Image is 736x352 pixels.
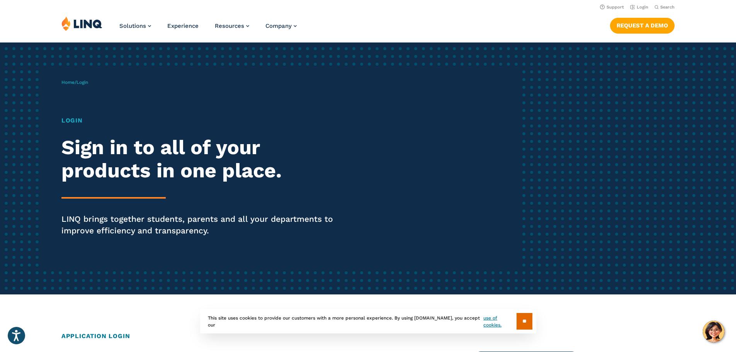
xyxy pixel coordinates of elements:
a: Login [630,5,648,10]
h2: Sign in to all of your products in one place. [61,136,345,182]
a: Resources [215,22,249,29]
button: Hello, have a question? Let’s chat. [703,321,724,342]
img: LINQ | K‑12 Software [61,16,102,31]
span: Solutions [119,22,146,29]
a: Support [600,5,624,10]
nav: Primary Navigation [119,16,297,42]
a: Experience [167,22,199,29]
a: Home [61,80,75,85]
span: Company [265,22,292,29]
a: Company [265,22,297,29]
p: LINQ brings together students, parents and all your departments to improve efficiency and transpa... [61,213,345,236]
button: Open Search Bar [654,4,675,10]
span: Login [76,80,88,85]
span: Resources [215,22,244,29]
div: This site uses cookies to provide our customers with a more personal experience. By using [DOMAIN... [200,309,536,333]
h1: Login [61,116,345,125]
span: Search [660,5,675,10]
span: / [61,80,88,85]
nav: Button Navigation [610,16,675,33]
a: use of cookies. [483,315,516,328]
a: Request a Demo [610,18,675,33]
a: Solutions [119,22,151,29]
